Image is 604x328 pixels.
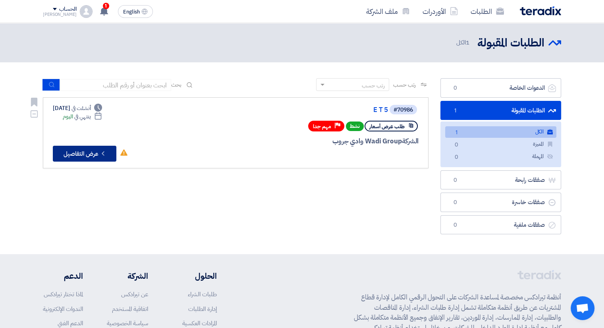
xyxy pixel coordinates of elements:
[43,12,77,17] div: [PERSON_NAME]
[394,107,413,113] div: #70986
[228,136,419,147] div: Wadi Group وادي جروب
[172,270,217,282] li: الحلول
[63,112,102,121] div: اليوم
[60,79,171,91] input: ابحث بعنوان أو رقم الطلب
[107,319,148,328] a: سياسة الخصوصية
[171,81,181,89] span: بحث
[80,5,93,18] img: profile_test.png
[43,270,83,282] li: الدعم
[360,2,416,21] a: ملف الشركة
[53,146,116,162] button: عرض التفاصيل
[107,270,148,282] li: الشركة
[452,129,461,137] span: 1
[450,84,460,92] span: 0
[53,104,102,112] div: [DATE]
[450,199,460,206] span: 0
[445,126,556,138] a: الكل
[71,104,91,112] span: أنشئت في
[402,136,419,146] span: الشركة
[44,290,83,299] a: لماذا تختار تيرادكس
[229,106,388,114] a: E T 5
[571,296,594,320] a: Open chat
[118,5,153,18] button: English
[440,170,561,190] a: صفقات رابحة0
[369,123,405,130] span: طلب عرض أسعار
[346,122,364,131] span: نشط
[182,319,217,328] a: المزادات العكسية
[74,112,91,121] span: ينتهي في
[440,215,561,235] a: صفقات ملغية0
[520,6,561,15] img: Teradix logo
[58,319,83,328] a: الدعم الفني
[313,123,331,130] span: مهم جدا
[362,81,385,90] div: رتب حسب
[450,176,460,184] span: 0
[393,81,416,89] span: رتب حسب
[450,107,460,115] span: 1
[416,2,464,21] a: الأوردرات
[440,193,561,212] a: صفقات خاسرة0
[464,2,510,21] a: الطلبات
[59,6,76,13] div: الحساب
[103,3,109,9] span: 1
[188,305,217,313] a: إدارة الطلبات
[445,139,556,150] a: المميزة
[445,151,556,162] a: المهملة
[440,101,561,120] a: الطلبات المقبولة1
[188,290,217,299] a: طلبات الشراء
[450,221,460,229] span: 0
[112,305,148,313] a: اتفاقية المستخدم
[121,290,148,299] a: عن تيرادكس
[477,35,544,51] h2: الطلبات المقبولة
[452,141,461,149] span: 0
[440,78,561,98] a: الدعوات الخاصة0
[456,38,471,47] span: الكل
[452,153,461,162] span: 0
[466,38,469,47] span: 1
[123,9,140,15] span: English
[43,305,83,313] a: الندوات الإلكترونية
